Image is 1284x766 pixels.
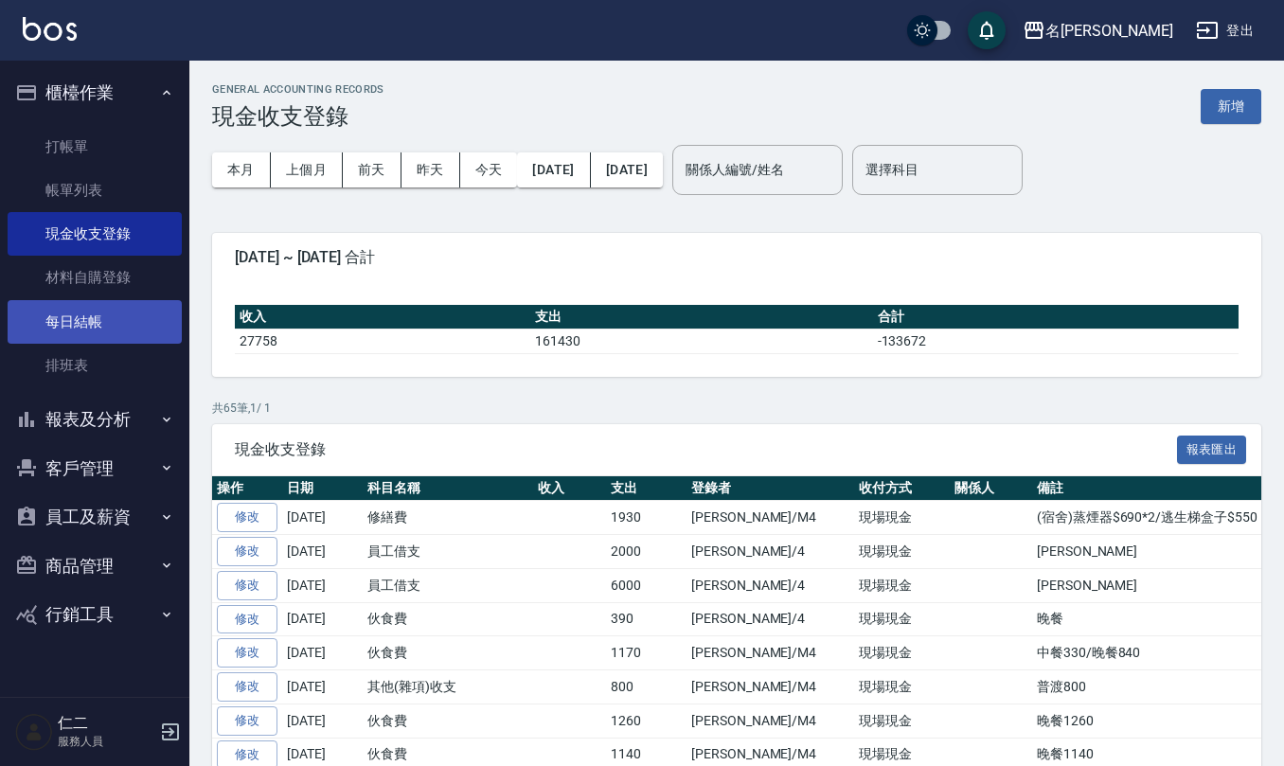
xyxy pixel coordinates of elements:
[606,704,687,738] td: 1260
[591,152,663,187] button: [DATE]
[282,670,363,704] td: [DATE]
[363,535,533,569] td: 員工借支
[235,248,1239,267] span: [DATE] ~ [DATE] 合計
[58,714,154,733] h5: 仁二
[8,256,182,299] a: 材料自購登錄
[8,169,182,212] a: 帳單列表
[343,152,401,187] button: 前天
[8,444,182,493] button: 客戶管理
[217,503,277,532] a: 修改
[363,501,533,535] td: 修繕費
[606,476,687,501] th: 支出
[212,83,384,96] h2: GENERAL ACCOUNTING RECORDS
[212,476,282,501] th: 操作
[15,713,53,751] img: Person
[401,152,460,187] button: 昨天
[687,636,854,670] td: [PERSON_NAME]/M4
[217,672,277,702] a: 修改
[235,305,530,330] th: 收入
[217,638,277,668] a: 修改
[1045,19,1173,43] div: 名[PERSON_NAME]
[687,476,854,501] th: 登錄者
[8,590,182,639] button: 行銷工具
[854,535,950,569] td: 現場現金
[687,535,854,569] td: [PERSON_NAME]/4
[282,602,363,636] td: [DATE]
[282,501,363,535] td: [DATE]
[606,602,687,636] td: 390
[854,476,950,501] th: 收付方式
[282,636,363,670] td: [DATE]
[606,535,687,569] td: 2000
[282,704,363,738] td: [DATE]
[235,329,530,353] td: 27758
[950,476,1032,501] th: 關係人
[212,400,1261,417] p: 共 65 筆, 1 / 1
[363,670,533,704] td: 其他(雜項)收支
[1201,97,1261,115] a: 新增
[1015,11,1181,50] button: 名[PERSON_NAME]
[854,704,950,738] td: 現場現金
[217,571,277,600] a: 修改
[1177,439,1247,457] a: 報表匯出
[217,605,277,634] a: 修改
[854,636,950,670] td: 現場現金
[873,305,1239,330] th: 合計
[687,670,854,704] td: [PERSON_NAME]/M4
[282,535,363,569] td: [DATE]
[271,152,343,187] button: 上個月
[363,476,533,501] th: 科目名稱
[363,704,533,738] td: 伙食費
[606,568,687,602] td: 6000
[212,152,271,187] button: 本月
[687,704,854,738] td: [PERSON_NAME]/M4
[854,568,950,602] td: 現場現金
[460,152,518,187] button: 今天
[533,476,606,501] th: 收入
[8,68,182,117] button: 櫃檯作業
[212,103,384,130] h3: 現金收支登錄
[517,152,590,187] button: [DATE]
[854,602,950,636] td: 現場現金
[687,501,854,535] td: [PERSON_NAME]/M4
[530,329,873,353] td: 161430
[873,329,1239,353] td: -133672
[363,568,533,602] td: 員工借支
[8,395,182,444] button: 報表及分析
[8,212,182,256] a: 現金收支登錄
[58,733,154,750] p: 服務人員
[606,636,687,670] td: 1170
[1201,89,1261,124] button: 新增
[8,542,182,591] button: 商品管理
[217,537,277,566] a: 修改
[1188,13,1261,48] button: 登出
[363,636,533,670] td: 伙食費
[217,706,277,736] a: 修改
[8,300,182,344] a: 每日結帳
[606,501,687,535] td: 1930
[530,305,873,330] th: 支出
[363,602,533,636] td: 伙食費
[23,17,77,41] img: Logo
[282,476,363,501] th: 日期
[854,501,950,535] td: 現場現金
[854,670,950,704] td: 現場現金
[8,344,182,387] a: 排班表
[8,125,182,169] a: 打帳單
[687,568,854,602] td: [PERSON_NAME]/4
[1177,436,1247,465] button: 報表匯出
[235,440,1177,459] span: 現金收支登錄
[8,492,182,542] button: 員工及薪資
[687,602,854,636] td: [PERSON_NAME]/4
[606,670,687,704] td: 800
[968,11,1006,49] button: save
[282,568,363,602] td: [DATE]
